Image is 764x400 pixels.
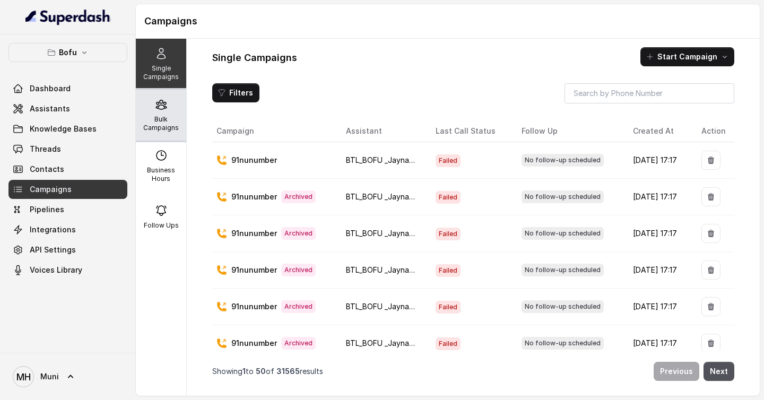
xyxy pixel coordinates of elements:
span: Failed [436,228,461,240]
span: BTL_BOFU _Jaynagar [346,265,421,274]
a: Pipelines [8,200,127,219]
span: BTL_BOFU _Jaynagar [346,155,421,164]
span: Archived [281,227,316,240]
a: Knowledge Bases [8,119,127,138]
th: Campaign [212,120,337,142]
span: No follow-up scheduled [522,264,604,276]
span: No follow-up scheduled [522,300,604,313]
span: Failed [436,264,461,277]
span: 50 [256,367,266,376]
span: Campaigns [30,184,72,195]
a: Campaigns [8,180,127,199]
span: BTL_BOFU _Jaynagar [346,229,421,238]
p: 91nunumber [231,265,277,275]
span: No follow-up scheduled [522,337,604,350]
span: BTL_BOFU _Jaynagar [346,302,421,311]
h1: Single Campaigns [212,49,297,66]
p: 91nunumber [231,155,277,166]
span: Threads [30,144,61,154]
td: [DATE] 17:17 [624,325,693,362]
button: Next [704,362,734,381]
span: Integrations [30,224,76,235]
input: Search by Phone Number [565,83,734,103]
span: Dashboard [30,83,71,94]
p: Bofu [59,46,77,59]
span: Knowledge Bases [30,124,97,134]
p: Single Campaigns [140,64,182,81]
span: API Settings [30,245,76,255]
th: Action [693,120,735,142]
a: Muni [8,362,127,392]
th: Follow Up [513,120,624,142]
td: [DATE] 17:17 [624,289,693,325]
span: Assistants [30,103,70,114]
button: Previous [654,362,699,381]
a: Dashboard [8,79,127,98]
span: Failed [436,191,461,204]
span: 1 [242,367,246,376]
button: Filters [212,83,259,102]
p: 91nunumber [231,301,277,312]
span: No follow-up scheduled [522,154,604,167]
a: Assistants [8,99,127,118]
th: Created At [624,120,693,142]
span: Failed [436,301,461,314]
td: [DATE] 17:17 [624,179,693,215]
button: Bofu [8,43,127,62]
p: Showing to of results [212,366,323,377]
h1: Campaigns [144,13,751,30]
span: Voices Library [30,265,82,275]
text: MH [16,371,31,382]
span: No follow-up scheduled [522,190,604,203]
span: Archived [281,264,316,276]
th: Assistant [337,120,427,142]
span: Failed [436,337,461,350]
nav: Pagination [212,355,734,387]
p: Bulk Campaigns [140,115,182,132]
td: [DATE] 17:17 [624,215,693,252]
p: 91nunumber [231,228,277,239]
p: Business Hours [140,166,182,183]
button: Start Campaign [640,47,734,66]
a: Contacts [8,160,127,179]
span: No follow-up scheduled [522,227,604,240]
span: Failed [436,154,461,167]
span: Muni [40,371,59,382]
img: light.svg [25,8,111,25]
span: Archived [281,190,316,203]
a: Threads [8,140,127,159]
p: 91nunumber [231,338,277,349]
span: Contacts [30,164,64,175]
span: BTL_BOFU _Jaynagar [346,192,421,201]
p: Follow Ups [144,221,179,230]
td: [DATE] 17:17 [624,252,693,289]
td: [DATE] 17:17 [624,142,693,179]
span: BTL_BOFU _Jaynagar [346,338,421,347]
span: Archived [281,337,316,350]
a: Integrations [8,220,127,239]
a: Voices Library [8,260,127,280]
span: Pipelines [30,204,64,215]
a: API Settings [8,240,127,259]
th: Last Call Status [427,120,514,142]
p: 91nunumber [231,192,277,202]
span: Archived [281,300,316,313]
span: 31565 [276,367,300,376]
